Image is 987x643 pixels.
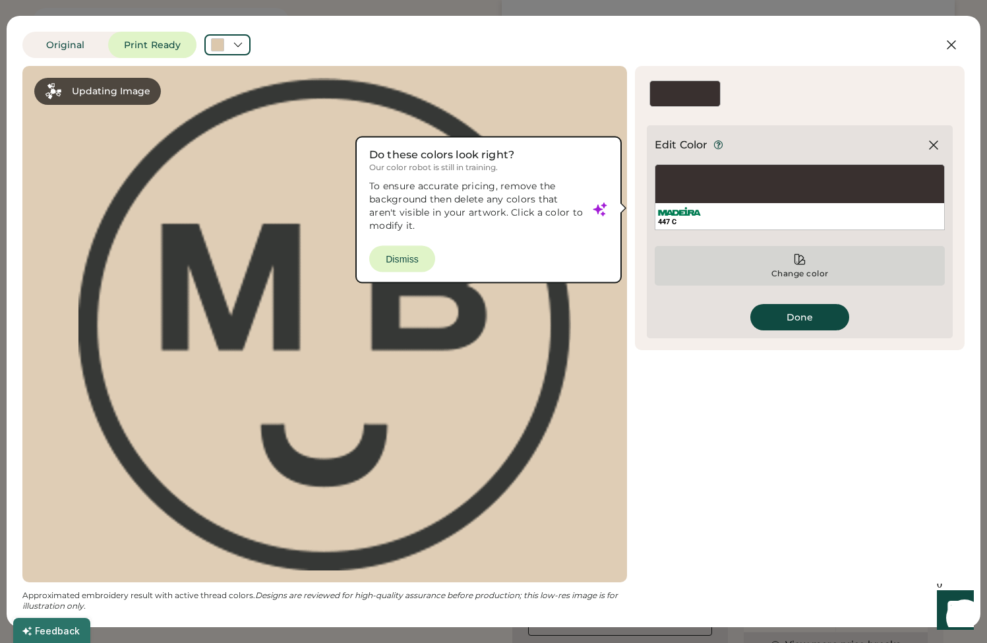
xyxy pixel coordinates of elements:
div: Change color [771,268,829,279]
button: Print Ready [108,32,196,58]
button: Original [22,32,108,58]
div: Approximated embroidery result with active thread colors. [22,590,627,611]
iframe: Front Chat [924,584,981,640]
button: Done [750,304,849,330]
div: 447 C [658,217,942,227]
div: Edit Color [655,137,708,153]
img: Madeira%20Logo.svg [658,207,701,216]
em: Designs are reviewed for high-quality assurance before production; this low-res image is for illu... [22,590,620,611]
